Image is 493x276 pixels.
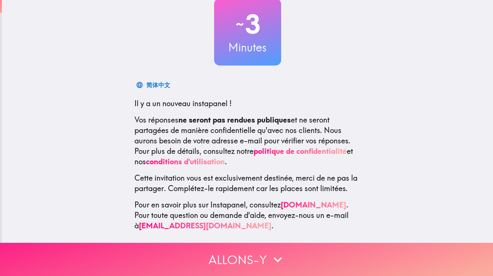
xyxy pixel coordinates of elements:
p: Pour en savoir plus sur Instapanel, consultez . Pour toute question ou demande d'aide, envoyez-no... [134,200,361,231]
p: Vos réponses et ne seront partagées de manière confidentielle qu'avec nos clients. Nous aurons be... [134,115,361,167]
h2: 3 [214,9,281,39]
span: Il y a un nouveau instapanel ! [134,99,232,108]
a: politique de confidentialité [254,146,347,156]
p: Cette invitation vous est exclusivement destinée, merci de ne pas la partager. Complétez-le rapid... [134,173,361,194]
div: 简体中文 [146,80,170,90]
span: ~ [235,13,245,35]
a: conditions d'utilisation [146,157,225,166]
h3: Minutes [214,39,281,55]
a: [EMAIL_ADDRESS][DOMAIN_NAME] [139,221,271,230]
button: 简体中文 [134,77,173,92]
b: ne seront pas rendues publiques [178,115,291,124]
a: [DOMAIN_NAME] [281,200,346,209]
